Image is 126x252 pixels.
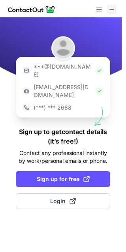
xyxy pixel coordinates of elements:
[23,104,30,112] img: https://contactout.com/extension/app/static/media/login-phone-icon.bacfcb865e29de816d437549d7f4cb...
[50,197,76,205] span: Login
[16,127,110,146] h1: Sign up to get contact details (it’s free!)
[34,83,92,99] p: [EMAIL_ADDRESS][DOMAIN_NAME]
[23,87,30,95] img: https://contactout.com/extension/app/static/media/login-work-icon.638a5007170bc45168077fde17b29a1...
[16,171,110,187] button: Sign up for free
[96,67,103,75] img: Check Icon
[96,87,103,95] img: Check Icon
[16,193,110,209] button: Login
[8,5,55,14] img: ContactOut v5.3.10
[23,67,30,75] img: https://contactout.com/extension/app/static/media/login-email-icon.f64bce713bb5cd1896fef81aa7b14a...
[16,149,110,165] p: Contact any professional instantly by work/personal emails or phone.
[34,63,92,78] p: ***@[DOMAIN_NAME]
[37,175,90,183] span: Sign up for free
